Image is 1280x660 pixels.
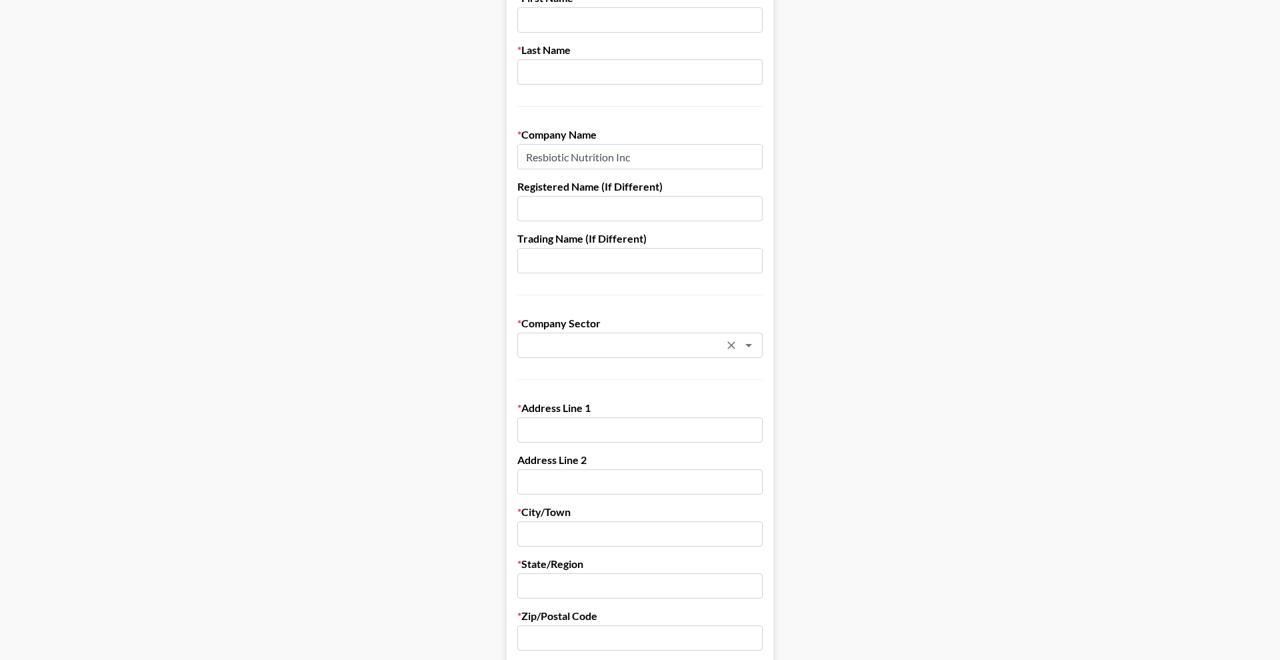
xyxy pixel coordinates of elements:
[517,128,763,141] label: Company Name
[517,453,763,467] label: Address Line 2
[722,336,741,355] button: Clear
[517,557,763,571] label: State/Region
[517,232,763,245] label: Trading Name (If Different)
[517,43,763,57] label: Last Name
[517,180,763,193] label: Registered Name (If Different)
[517,505,763,519] label: City/Town
[517,401,763,415] label: Address Line 1
[517,609,763,623] label: Zip/Postal Code
[517,317,763,330] label: Company Sector
[739,336,758,355] button: Open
